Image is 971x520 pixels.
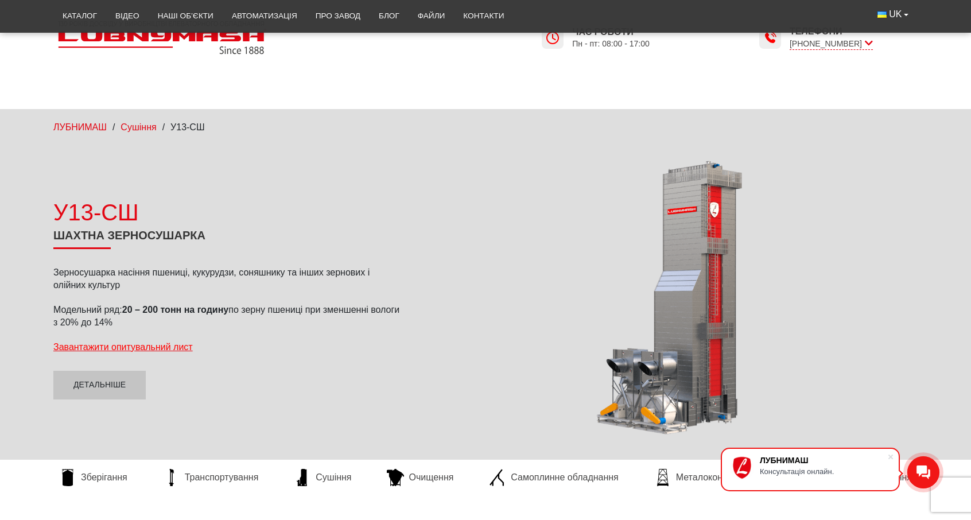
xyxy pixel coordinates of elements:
h1: Шахтна зерносушарка [53,228,403,249]
span: Очищення [409,471,453,484]
img: Lubnymash time icon [763,31,777,45]
button: UK [868,3,918,25]
a: Сушіння [288,469,357,486]
a: Про завод [306,3,370,29]
a: ЛУБНИМАШ [53,122,107,132]
a: Металоконструкції [648,469,760,486]
span: Металоконструкції [676,471,755,484]
span: Зберігання [81,471,127,484]
span: Пн - пт: 08:00 - 17:00 [572,38,650,49]
span: / [162,122,165,132]
span: Сушіння [316,471,351,484]
span: Самоплинне обладнання [511,471,618,484]
a: Блог [370,3,409,29]
span: / [112,122,115,132]
a: Очищення [381,469,459,486]
img: Українська [877,11,887,18]
a: Сушіння [121,122,156,132]
a: Транспортування [157,469,265,486]
span: Транспортування [185,471,259,484]
a: Автоматизація [223,3,306,29]
p: Зерносушарка насіння пшениці, кукурудзи, соняшнику та інших зернових і олійних культур [53,266,403,292]
a: Детальніше [53,371,146,399]
a: Відео [106,3,149,29]
a: Каталог [53,3,106,29]
img: Lubnymash [53,16,271,59]
span: У13-СШ [170,122,205,132]
img: Lubnymash time icon [546,31,560,45]
a: Завантажити опитувальний лист [53,342,193,352]
span: [PHONE_NUMBER] [790,38,873,50]
a: Самоплинне обладнання [483,469,624,486]
a: Контакти [454,3,513,29]
a: Файли [409,3,455,29]
div: ЛУБНИМАШ [760,456,887,465]
div: У13-СШ [53,196,403,228]
div: Консультація онлайн. [760,467,887,476]
p: Модельний ряд: по зерну пшениці при зменшенні вологи з 20% до 14% [53,304,403,329]
strong: 20 – 200 тонн на годину [122,305,228,315]
span: UK [889,8,902,21]
a: Зберігання [53,469,133,486]
a: Наші об’єкти [149,3,223,29]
